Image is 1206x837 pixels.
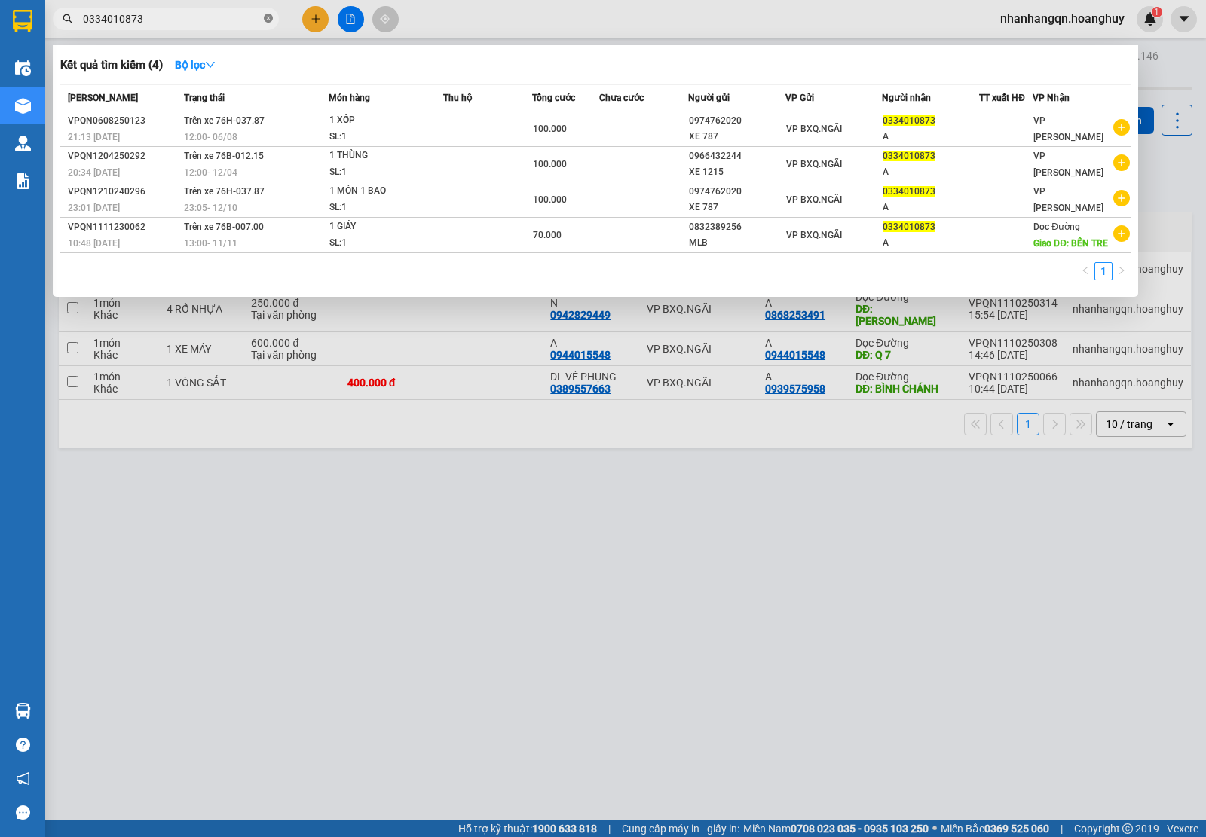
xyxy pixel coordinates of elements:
div: SL: 1 [329,129,442,145]
div: A [883,200,978,215]
span: Trên xe 76H-037.87 [184,115,265,126]
button: left [1076,262,1094,280]
div: VPQN1210240296 [68,184,179,200]
span: Người gửi [688,93,730,103]
h3: Kết quả tìm kiếm ( 4 ) [60,57,163,73]
span: close-circle [264,14,273,23]
span: 23:05 - 12/10 [184,203,237,213]
li: Previous Page [1076,262,1094,280]
span: VP [PERSON_NAME] [1033,115,1103,142]
img: warehouse-icon [15,703,31,719]
input: Tìm tên, số ĐT hoặc mã đơn [83,11,261,27]
span: Trên xe 76H-037.87 [184,186,265,197]
span: Chưa cước [599,93,644,103]
span: VP [PERSON_NAME] [1033,186,1103,213]
div: A [883,235,978,251]
span: Người nhận [882,93,931,103]
div: 1 THÙNG [329,148,442,164]
span: plus-circle [1113,119,1130,136]
div: VPQN1111230062 [68,219,179,235]
span: Giao DĐ: BẾN TRE [1033,238,1108,249]
div: 1 XỐP [329,112,442,129]
span: 100.000 [533,124,567,134]
div: XE 1215 [689,164,785,180]
span: VP BXQ.NGÃI [786,194,842,205]
div: A [883,129,978,145]
div: SL: 1 [329,164,442,181]
span: 0334010873 [883,186,935,197]
button: Bộ lọcdown [163,53,228,77]
span: right [1117,266,1126,275]
span: 21:13 [DATE] [68,132,120,142]
span: [PERSON_NAME] [68,93,138,103]
span: 100.000 [533,194,567,205]
img: logo-vxr [13,10,32,32]
span: 0334010873 [883,115,935,126]
span: plus-circle [1113,190,1130,206]
span: Trên xe 76B-007.00 [184,221,264,232]
span: VP BXQ.NGÃI [786,159,842,170]
span: plus-circle [1113,225,1130,242]
div: 0974762020 [689,113,785,129]
span: search [63,14,73,24]
span: VP BXQ.NGÃI [786,230,842,240]
span: VP Nhận [1033,93,1070,103]
div: VPQN0608250123 [68,113,179,129]
span: down [205,60,216,70]
span: Dọc Đường [1033,221,1080,232]
span: message [16,805,30,820]
div: 1 GIÁY [329,218,442,235]
div: VPQN1204250292 [68,148,179,164]
span: 10:48 [DATE] [68,238,120,249]
span: left [1081,266,1090,275]
img: warehouse-icon [15,98,31,114]
span: 13:00 - 11/11 [184,238,237,249]
span: 23:01 [DATE] [68,203,120,213]
img: warehouse-icon [15,60,31,76]
div: XE 787 [689,129,785,145]
span: Trên xe 76B-012.15 [184,151,264,161]
span: Món hàng [329,93,370,103]
span: 12:00 - 12/04 [184,167,237,178]
a: 1 [1095,263,1112,280]
span: 70.000 [533,230,562,240]
span: close-circle [264,12,273,26]
span: question-circle [16,738,30,752]
span: Tổng cước [532,93,575,103]
div: SL: 1 [329,235,442,252]
img: solution-icon [15,173,31,189]
li: Next Page [1113,262,1131,280]
span: 12:00 - 06/08 [184,132,237,142]
div: MLB [689,235,785,251]
img: warehouse-icon [15,136,31,151]
div: XE 787 [689,200,785,215]
span: 100.000 [533,159,567,170]
span: Thu hộ [443,93,472,103]
button: right [1113,262,1131,280]
span: plus-circle [1113,154,1130,171]
div: 0966432244 [689,148,785,164]
span: 0334010873 [883,151,935,161]
span: VP [PERSON_NAME] [1033,151,1103,178]
div: 1 MÓN 1 BAO [329,183,442,200]
span: TT xuất HĐ [979,93,1025,103]
div: 0832389256 [689,219,785,235]
span: VP BXQ.NGÃI [786,124,842,134]
span: 0334010873 [883,221,935,232]
div: A [883,164,978,180]
span: notification [16,771,30,786]
div: 0974762020 [689,184,785,200]
span: VP Gửi [785,93,814,103]
div: SL: 1 [329,200,442,216]
li: 1 [1094,262,1113,280]
span: Trạng thái [184,93,225,103]
strong: Bộ lọc [175,59,216,71]
span: 20:34 [DATE] [68,167,120,178]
